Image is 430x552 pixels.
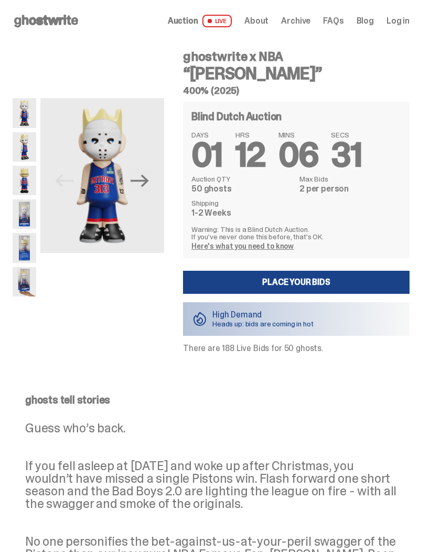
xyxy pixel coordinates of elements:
h3: “[PERSON_NAME]” [183,65,410,82]
span: Auction [168,17,198,25]
span: 31 [331,133,362,177]
span: 12 [235,133,266,177]
span: HRS [235,131,266,139]
a: Blog [357,17,374,25]
dt: Auction QTY [191,175,293,183]
span: MINS [278,131,319,139]
dt: Shipping [191,199,293,207]
img: Eminem_NBA_400_13.png [13,233,36,262]
dd: 1-2 Weeks [191,209,293,217]
dd: 2 per person [299,185,401,193]
p: ghosts tell stories [25,395,397,405]
span: DAYS [191,131,223,139]
p: Warning: This is a Blind Dutch Auction. If you’ve never done this before, that’s OK. [191,226,401,240]
img: Eminem_NBA_400_12.png [13,199,36,229]
span: 01 [191,133,223,177]
img: eminem%20scale.png [13,267,36,296]
dt: Max Bids [299,175,401,183]
a: Log in [386,17,410,25]
button: Next [128,169,152,192]
a: About [244,17,268,25]
p: High Demand [212,311,314,319]
h4: ghostwrite x NBA [183,50,410,63]
p: Heads up: bids are coming in hot [212,320,314,327]
p: There are 188 Live Bids for 50 ghosts. [183,344,410,353]
span: 06 [278,133,319,177]
img: Copy%20of%20Eminem_NBA_400_6.png [13,166,36,195]
h5: 400% (2025) [183,86,410,95]
img: Copy%20of%20Eminem_NBA_400_1.png [40,98,164,253]
dd: 50 ghosts [191,185,293,193]
a: Place your Bids [183,271,410,294]
a: FAQs [323,17,343,25]
img: Copy%20of%20Eminem_NBA_400_3.png [13,132,36,162]
a: Here's what you need to know [191,241,294,251]
span: SECS [331,131,362,139]
a: Auction LIVE [168,15,232,27]
img: Copy%20of%20Eminem_NBA_400_1.png [13,98,36,128]
a: Archive [281,17,310,25]
h4: Blind Dutch Auction [191,111,282,122]
span: LIVE [202,15,232,27]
